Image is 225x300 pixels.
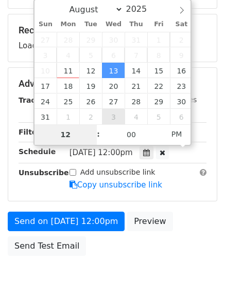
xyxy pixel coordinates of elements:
span: August 27, 2025 [102,93,125,109]
span: Sat [170,21,193,28]
span: August 20, 2025 [102,78,125,93]
span: September 3, 2025 [102,109,125,124]
span: August 5, 2025 [79,47,102,63]
span: August 16, 2025 [170,63,193,78]
span: August 11, 2025 [57,63,79,78]
span: August 12, 2025 [79,63,102,78]
span: September 2, 2025 [79,109,102,124]
span: August 15, 2025 [147,63,170,78]
h5: Advanced [19,78,206,89]
span: August 6, 2025 [102,47,125,63]
span: September 6, 2025 [170,109,193,124]
span: Click to toggle [163,124,191,144]
a: Preview [127,212,172,231]
strong: Filters [19,128,45,136]
span: August 14, 2025 [125,63,147,78]
span: August 21, 2025 [125,78,147,93]
h5: Recipients [19,25,206,36]
span: August 28, 2025 [125,93,147,109]
strong: Unsubscribe [19,168,69,177]
iframe: Chat Widget [174,251,225,300]
span: August 17, 2025 [34,78,57,93]
span: [DATE] 12:00pm [70,148,133,157]
span: : [97,124,100,144]
div: Loading... [19,25,206,51]
input: Hour [34,124,97,145]
span: August 26, 2025 [79,93,102,109]
span: August 7, 2025 [125,47,147,63]
span: September 1, 2025 [57,109,79,124]
span: August 25, 2025 [57,93,79,109]
span: August 31, 2025 [34,109,57,124]
span: August 8, 2025 [147,47,170,63]
span: July 28, 2025 [57,32,79,47]
span: August 30, 2025 [170,93,193,109]
span: July 29, 2025 [79,32,102,47]
a: Copy unsubscribe link [70,180,162,190]
span: August 9, 2025 [170,47,193,63]
span: Sun [34,21,57,28]
span: July 27, 2025 [34,32,57,47]
span: August 10, 2025 [34,63,57,78]
a: Send Test Email [8,236,86,256]
span: July 31, 2025 [125,32,147,47]
span: August 23, 2025 [170,78,193,93]
span: August 3, 2025 [34,47,57,63]
span: August 22, 2025 [147,78,170,93]
span: August 13, 2025 [102,63,125,78]
label: Add unsubscribe link [80,167,155,178]
span: Tue [79,21,102,28]
input: Year [123,4,160,14]
span: August 1, 2025 [147,32,170,47]
span: August 29, 2025 [147,93,170,109]
input: Minute [100,124,163,145]
a: Send on [DATE] 12:00pm [8,212,125,231]
span: Wed [102,21,125,28]
span: August 4, 2025 [57,47,79,63]
span: September 5, 2025 [147,109,170,124]
span: August 24, 2025 [34,93,57,109]
strong: Tracking [19,96,53,104]
span: Fri [147,21,170,28]
span: Mon [57,21,79,28]
span: August 2, 2025 [170,32,193,47]
span: August 18, 2025 [57,78,79,93]
span: Thu [125,21,147,28]
span: September 4, 2025 [125,109,147,124]
span: July 30, 2025 [102,32,125,47]
span: August 19, 2025 [79,78,102,93]
strong: Schedule [19,147,56,156]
